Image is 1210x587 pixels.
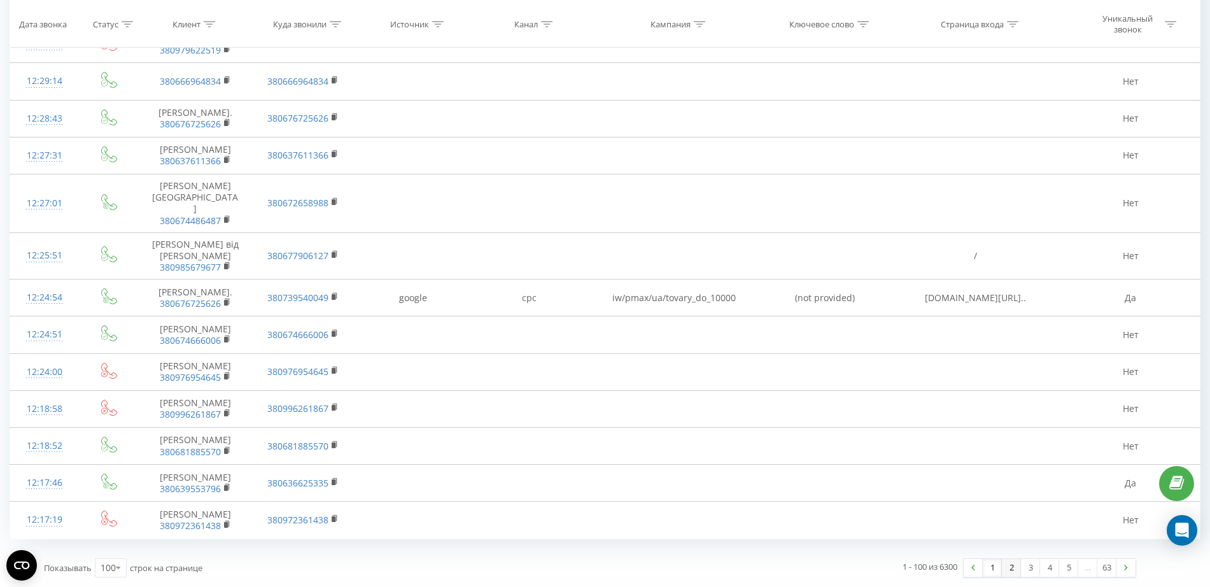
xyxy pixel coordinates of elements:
a: 380636625335 [267,477,328,489]
a: 1 [983,559,1002,577]
a: 380674666006 [267,329,328,341]
span: строк на странице [130,562,202,574]
div: 100 [101,562,116,574]
td: [PERSON_NAME] [139,465,251,502]
td: google [355,279,471,316]
td: Нет [1062,100,1200,137]
td: Да [1062,279,1200,316]
td: [PERSON_NAME] [139,428,251,465]
div: 12:29:14 [23,69,66,94]
td: [PERSON_NAME] [139,502,251,539]
a: 5 [1059,559,1078,577]
div: Кампания [651,18,691,29]
td: [PERSON_NAME][GEOGRAPHIC_DATA] [139,174,251,232]
a: 380976954645 [160,371,221,383]
td: / [889,232,1062,279]
td: Нет [1062,316,1200,353]
div: Клиент [172,18,200,29]
div: Куда звонили [273,18,327,29]
a: 63 [1097,559,1116,577]
td: [PERSON_NAME] [139,316,251,353]
div: 12:17:19 [23,507,66,532]
a: 380681885570 [160,446,221,458]
div: 12:18:58 [23,397,66,421]
a: 380666964834 [160,75,221,87]
a: 380676725626 [160,297,221,309]
td: Нет [1062,428,1200,465]
td: cpc [471,279,587,316]
a: 380979622519 [160,44,221,56]
div: Канал [514,18,538,29]
td: Нет [1062,232,1200,279]
a: 380666964834 [267,75,328,87]
div: Дата звонка [19,18,67,29]
div: … [1078,559,1097,577]
a: 380677906127 [267,250,328,262]
div: Ключевое слово [789,18,854,29]
a: 380985679677 [160,261,221,273]
a: 380674486487 [160,215,221,227]
a: 380979622519 [267,38,328,50]
div: Статус [93,18,118,29]
div: 12:24:00 [23,360,66,385]
td: Нет [1062,502,1200,539]
a: 380976954645 [267,365,328,378]
div: 12:25:51 [23,243,66,268]
div: 12:17:46 [23,470,66,495]
button: Open CMP widget [6,550,37,581]
div: 12:27:01 [23,191,66,216]
a: 380637611366 [160,155,221,167]
span: Показывать [44,562,92,574]
a: 380739540049 [267,292,328,304]
td: Нет [1062,174,1200,232]
a: 380972361438 [267,514,328,526]
td: iw/pmax/ua/tovary_do_10000 [587,279,760,316]
div: Open Intercom Messenger [1167,515,1197,546]
span: [DOMAIN_NAME][URL].. [925,292,1026,304]
td: [PERSON_NAME] від [PERSON_NAME] [139,232,251,279]
div: 12:27:31 [23,143,66,168]
td: Нет [1062,353,1200,390]
a: 380674666006 [160,334,221,346]
td: [PERSON_NAME]. [139,279,251,316]
td: Нет [1062,63,1200,100]
a: 380972361438 [160,520,221,532]
div: 1 - 100 из 6300 [903,560,957,573]
a: 380672658988 [267,197,328,209]
td: [PERSON_NAME] [139,353,251,390]
td: [PERSON_NAME] [139,390,251,427]
a: 2 [1002,559,1021,577]
a: 3 [1021,559,1040,577]
div: Страница входа [941,18,1004,29]
td: Да [1062,465,1200,502]
td: [PERSON_NAME] [139,137,251,174]
div: 12:24:54 [23,285,66,310]
a: 380681885570 [267,440,328,452]
div: Источник [390,18,429,29]
div: 12:18:52 [23,434,66,458]
div: 12:24:51 [23,322,66,347]
a: 380676725626 [160,118,221,130]
div: Уникальный звонок [1094,13,1162,35]
td: Нет [1062,137,1200,174]
td: (not provided) [760,279,889,316]
a: 380996261867 [267,402,328,414]
a: 380996261867 [160,408,221,420]
a: 380676725626 [267,112,328,124]
a: 380639553796 [160,483,221,495]
td: Нет [1062,390,1200,427]
a: 4 [1040,559,1059,577]
a: 380637611366 [267,149,328,161]
td: [PERSON_NAME]. [139,100,251,137]
div: 12:28:43 [23,106,66,131]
